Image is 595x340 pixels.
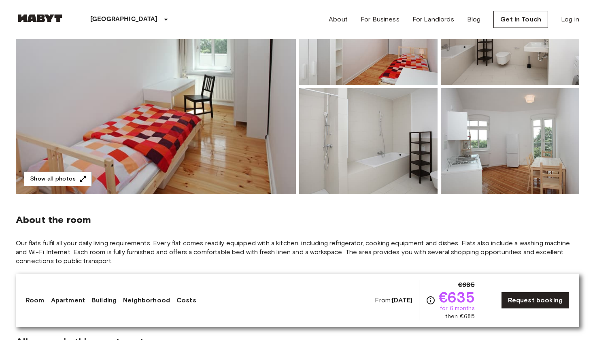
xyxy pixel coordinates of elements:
[16,214,579,226] span: About the room
[445,312,474,321] span: then €685
[25,295,45,305] a: Room
[16,14,64,22] img: Habyt
[299,88,438,194] img: Picture of unit DE-01-202-03M
[123,295,170,305] a: Neighborhood
[493,11,548,28] a: Get in Touch
[440,304,475,312] span: for 6 months
[91,295,117,305] a: Building
[90,15,158,24] p: [GEOGRAPHIC_DATA]
[16,239,579,266] span: Our flats fulfil all your daily living requirements. Every flat comes readily equipped with a kit...
[329,15,348,24] a: About
[375,296,412,305] span: From:
[392,296,412,304] b: [DATE]
[51,295,85,305] a: Apartment
[176,295,196,305] a: Costs
[439,290,475,304] span: €635
[561,15,579,24] a: Log in
[361,15,399,24] a: For Business
[24,172,92,187] button: Show all photos
[412,15,454,24] a: For Landlords
[467,15,481,24] a: Blog
[501,292,569,309] a: Request booking
[426,295,436,305] svg: Check cost overview for full price breakdown. Please note that discounts apply to new joiners onl...
[441,88,579,194] img: Picture of unit DE-01-202-03M
[458,280,475,290] span: €685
